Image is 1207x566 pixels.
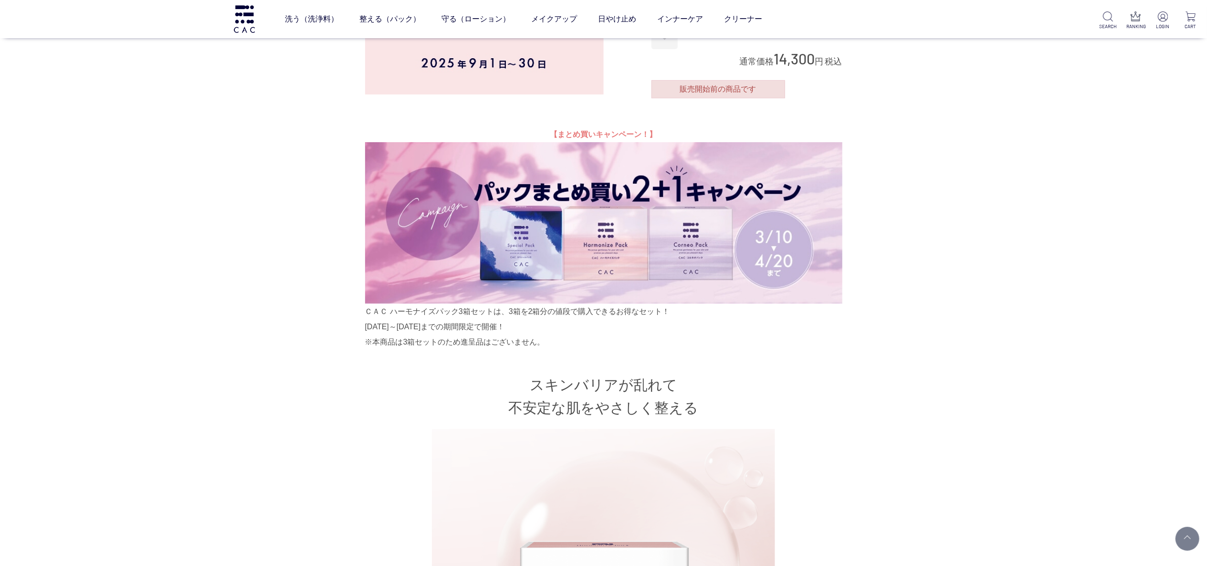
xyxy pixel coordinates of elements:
a: メイクアップ [531,6,577,32]
a: 洗う（洗浄料） [285,6,338,32]
p: 【まとめ買いキャンペーン！】 [365,127,842,142]
p: CART [1182,23,1199,30]
img: パックキャンペーン [365,142,842,304]
a: クリーナー [724,6,762,32]
p: SEARCH [1099,23,1117,30]
span: 14,300 [774,50,815,67]
span: 税込 [825,57,842,66]
div: ＣＡＣ ハーモナイズパック3箱セットは、3箱を2箱分の値段で購入できるお得なセット！ [DATE]～[DATE]までの期間限定で開催！ ※本商品は3箱セットのため進呈品はございません。 [365,127,842,350]
h2: スキンバリアが乱れて 不安定な肌をやさしく整える [365,374,842,419]
a: 日やけ止め [598,6,636,32]
img: logo [232,5,256,32]
p: RANKING [1127,23,1144,30]
a: RANKING [1127,11,1144,30]
p: LOGIN [1154,23,1172,30]
span: 通常価格 [740,57,774,66]
a: インナーケア [657,6,703,32]
span: 円 [815,57,824,66]
a: LOGIN [1154,11,1172,30]
a: SEARCH [1099,11,1117,30]
a: 守る（ローション） [441,6,510,32]
a: 整える（パック） [359,6,420,32]
div: 販売開始前の商品です [651,80,785,98]
a: CART [1182,11,1199,30]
